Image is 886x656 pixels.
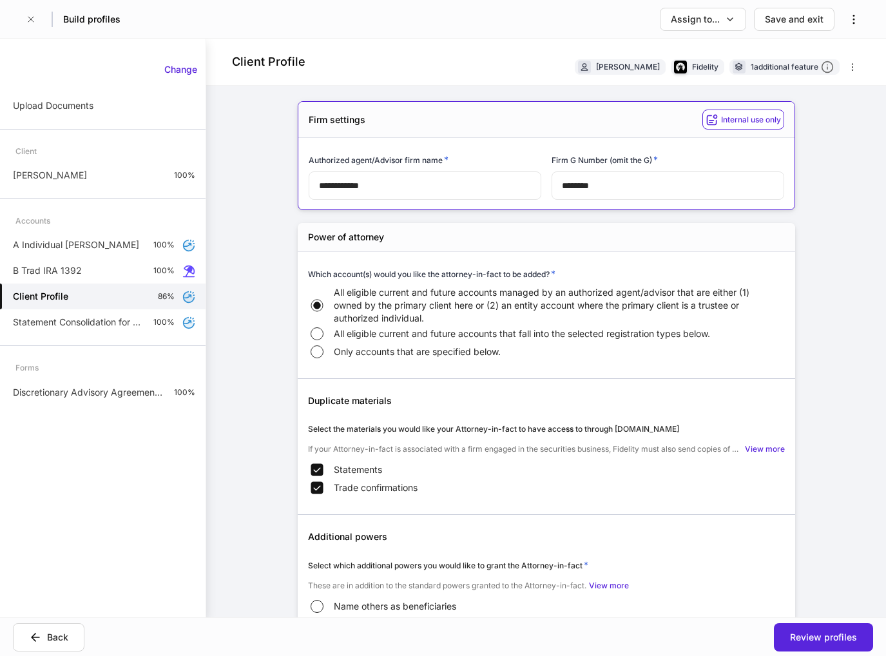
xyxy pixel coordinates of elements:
h6: Authorized agent/Advisor firm name [309,153,448,166]
div: Assign to... [671,13,720,26]
span: These are in addition to the standard powers granted to the Attorney-in-fact. [308,581,586,591]
div: Select the materials you would like your Attorney-in-fact to have access to through [DOMAIN_NAME] [308,423,785,435]
button: Change [156,59,206,80]
div: Save and exit [765,13,823,26]
p: 100% [153,317,175,327]
span: All eligible current and future accounts managed by an authorized agent/advisor that are either (... [334,286,769,325]
div: Back [47,631,68,644]
button: Assign to... [660,8,746,31]
span: Statements [334,463,382,476]
h5: Build profiles [63,13,120,26]
button: Save and exit [754,8,834,31]
p: B Trad IRA 1392 [13,264,82,277]
p: 100% [174,387,195,398]
p: Discretionary Advisory Agreement: Client Wrap Fee [13,386,164,399]
p: A Individual [PERSON_NAME] [13,238,139,251]
h6: Internal use only [721,113,781,126]
span: Only accounts that are specified below. [334,345,501,358]
div: Forms [15,356,39,379]
span: All eligible current and future accounts that fall into the selected registration types below. [334,327,710,340]
h4: Client Profile [232,54,305,70]
h6: Firm G Number (omit the G) [552,153,658,166]
div: [PERSON_NAME] [596,61,660,73]
div: Fidelity [692,61,718,73]
button: Review profiles [774,623,873,651]
p: 100% [153,265,175,276]
p: Upload Documents [13,99,93,112]
h5: Firm settings [309,113,365,126]
h5: Additional powers [308,530,785,543]
p: 100% [153,240,175,250]
span: If your Attorney-in-fact is associated with a firm engaged in the securities business, Fidelity m... [308,444,742,454]
span: Trade confirmations [334,481,418,494]
div: Client [15,140,37,162]
button: Back [13,623,84,651]
h5: Power of attorney [308,231,384,244]
div: Accounts [15,209,50,232]
h5: Client Profile [13,290,68,303]
div: Review profiles [790,631,857,644]
h6: Which account(s) would you like the attorney-in-fact to be added? [308,267,555,280]
p: Statement Consolidation for Households [13,316,143,329]
button: View more [589,579,629,592]
button: View more [745,443,785,456]
p: 100% [174,170,195,180]
h5: Duplicate materials [308,394,785,407]
p: [PERSON_NAME] [13,169,87,182]
div: Select which additional powers you would like to grant the Attorney-in-fact [308,559,785,572]
span: Name others as beneficiaries [334,600,456,613]
div: Change [164,63,197,76]
p: 86% [158,291,175,302]
div: 1 additional feature [751,61,834,74]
